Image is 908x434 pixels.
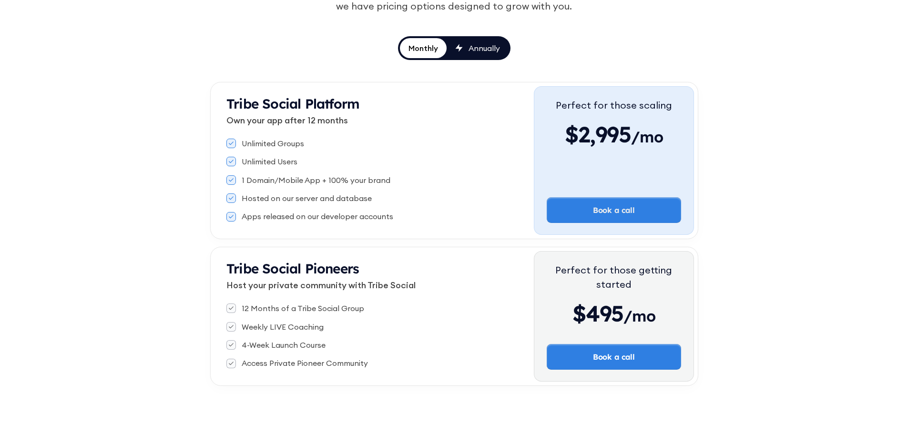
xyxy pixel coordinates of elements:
[408,43,438,53] div: Monthly
[469,43,500,53] div: Annually
[226,279,534,292] p: Host your private community with Tribe Social
[242,340,326,350] div: 4-Week Launch Course
[226,260,359,277] strong: Tribe Social Pioneers
[547,299,681,328] div: $495
[242,303,364,313] div: 12 Months of a Tribe Social Group
[242,175,390,185] div: 1 Domain/Mobile App + 100% your brand
[631,127,663,151] span: /mo
[242,322,324,332] div: Weekly LIVE Coaching
[242,211,393,222] div: Apps released on our developer accounts
[242,358,368,368] div: Access Private Pioneer Community
[556,120,672,149] div: $2,995
[242,193,372,203] div: Hosted on our server and database
[226,95,359,112] strong: Tribe Social Platform
[226,114,534,127] p: Own your app after 12 months
[623,306,655,330] span: /mo
[547,263,681,292] div: Perfect for those getting started
[556,98,672,112] div: Perfect for those scaling
[242,156,297,167] div: Unlimited Users
[547,197,681,223] a: Book a call
[547,344,681,370] a: Book a call
[242,138,304,149] div: Unlimited Groups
